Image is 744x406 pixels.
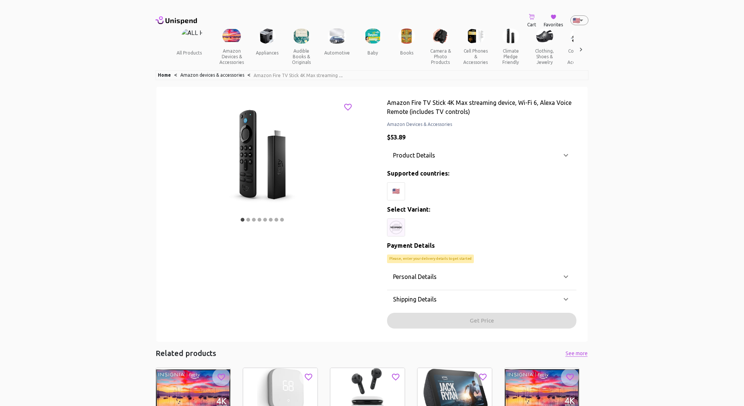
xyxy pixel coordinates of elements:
button: automotive [318,44,356,62]
img: Clothing, Shoes & Jewelry [536,29,553,44]
span: Cart [527,21,536,29]
p: Shipping Details [393,295,437,304]
img: uc [387,218,405,236]
div: 🇺🇸 [387,182,405,200]
h5: Related products [156,348,216,359]
button: carousel indicator 2 [245,217,251,223]
p: Amazon Fire TV Stick 4K Max streaming device, Wi-Fi 6, Alexa Voice Remote (includes TV controls) [387,98,576,116]
button: books [390,44,423,62]
div: Personal Details [387,268,576,286]
button: carousel indicator 1 [240,217,245,223]
div: 🇺🇸 [570,15,588,25]
p: Select Variant: [387,205,576,214]
button: carousel indicator 3 [251,217,257,223]
button: carousel indicator 4 [257,217,262,223]
div: Product Details [387,146,576,164]
img: Climate Pledge Friendly [502,29,519,44]
img: Camera & Photo Products [432,29,449,44]
button: carousel indicator 7 [274,217,279,223]
button: computers & accessories [561,44,598,70]
a: Home [158,73,171,77]
div: Shipping Details [387,290,576,308]
button: cell phones & accessories [457,44,494,70]
p: Please, enter your delivery details to get started [389,256,472,261]
span: Favorites [544,21,563,29]
img: Computers & Accessories [570,29,589,44]
p: Payment Details [387,241,576,250]
img: Automotive [328,29,346,44]
button: carousel indicator 6 [268,217,274,223]
a: Amazon Fire TV Stick 4K Max streaming device, Wi-Fi 6, Alexa Voice Remote (includes TV controls) [254,71,461,79]
span: $ 53.89 [387,134,405,141]
img: Books [398,29,415,44]
button: appliances [250,44,284,62]
button: climate pledge friendly [494,44,528,70]
img: Cell Phones & Accessories [466,29,485,44]
button: See more [564,349,588,358]
img: Amazon Devices & Accessories [222,29,241,44]
button: all products [171,44,208,62]
span: Amazon Devices & Accessories [387,121,576,128]
p: Product Details [393,151,435,160]
button: audible books & originals [284,44,318,70]
img: 41Xfz3eizpL.jpg [168,98,357,211]
p: Supported countries: [387,169,576,178]
button: clothing, shoes & jewelry [528,44,561,70]
button: camera & photo products [423,44,457,70]
img: Audible Books & Originals [293,29,310,44]
a: Amazon devices & accessories [180,73,244,77]
img: Baby [364,29,381,44]
p: Personal Details [393,272,437,281]
img: ALL PRODUCTS [181,29,203,44]
p: 🇺🇸 [573,16,576,25]
button: amazon devices & accessories [213,44,250,70]
button: baby [356,44,390,62]
button: carousel indicator 5 [262,217,268,223]
div: < < [156,70,588,80]
img: Appliances [259,29,276,44]
button: carousel indicator 8 [279,217,285,223]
